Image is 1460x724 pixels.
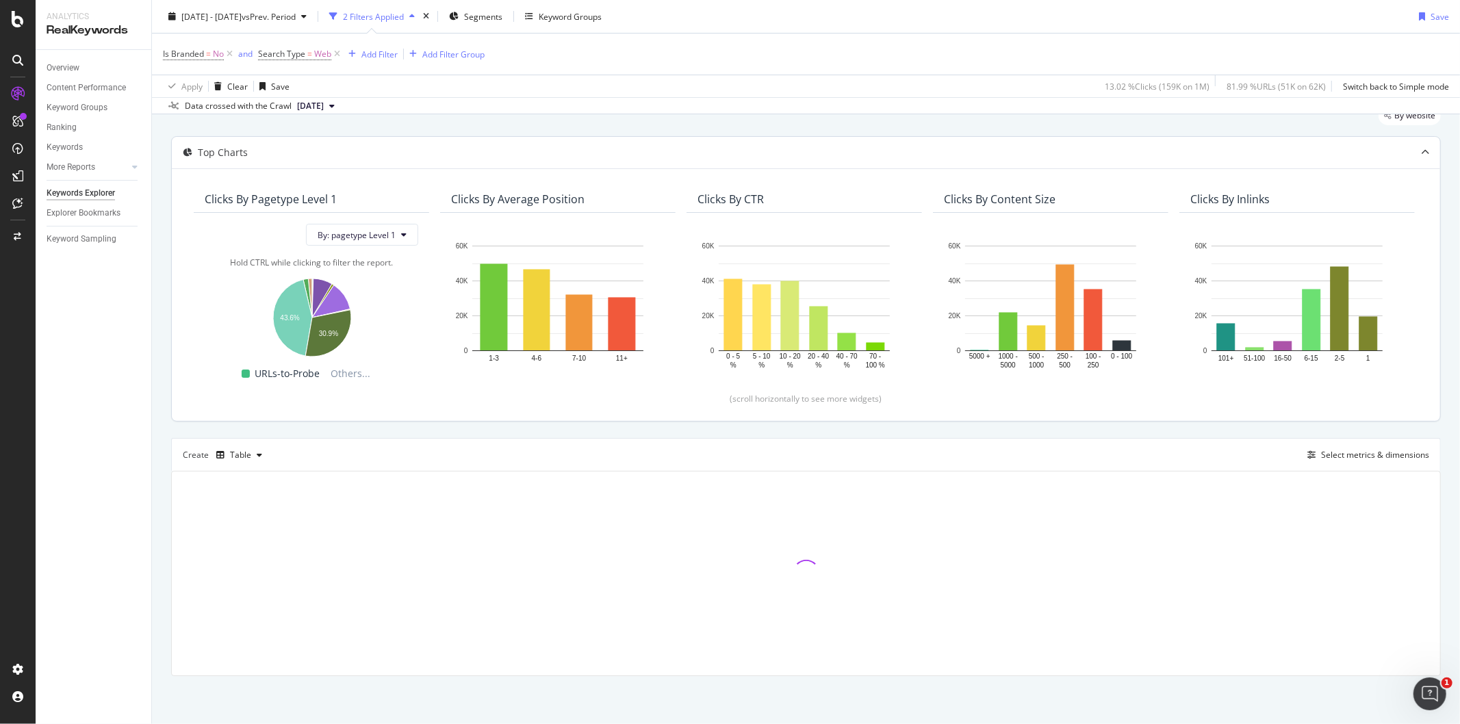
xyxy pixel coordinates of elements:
button: and [238,47,253,60]
button: Apply [163,75,203,97]
text: % [758,361,765,369]
text: 20K [456,312,468,320]
div: Data crossed with the Crawl [185,100,292,112]
text: % [730,361,737,369]
div: 13.02 % Clicks ( 159K on 1M ) [1105,80,1209,92]
text: 500 - [1029,353,1045,361]
button: Segments [444,5,508,27]
div: Clicks By pagetype Level 1 [205,192,337,206]
button: Switch back to Simple mode [1337,75,1449,97]
text: 20K [702,312,715,320]
div: Switch back to Simple mode [1343,80,1449,92]
div: Keywords Explorer [47,186,115,201]
text: 5 - 10 [753,353,771,361]
text: 0 - 5 [726,353,740,361]
text: 20K [949,312,961,320]
text: 60K [949,242,961,250]
div: (scroll horizontally to see more widgets) [188,393,1424,404]
text: 20K [1195,312,1207,320]
text: % [787,361,793,369]
span: Is Branded [163,48,204,60]
text: 7-10 [572,355,586,363]
text: % [815,361,821,369]
button: Clear [209,75,248,97]
text: 0 [710,347,715,354]
span: [DATE] - [DATE] [181,10,242,22]
div: Overview [47,61,79,75]
text: 4-6 [532,355,542,363]
div: Clicks By Content Size [944,192,1055,206]
div: Keyword Groups [539,10,602,22]
text: 16-50 [1274,355,1292,363]
text: 100 - [1086,353,1101,361]
div: Clicks By Inlinks [1190,192,1270,206]
div: Add Filter [361,48,398,60]
text: 1000 - [999,353,1018,361]
text: 1000 [1029,361,1045,369]
svg: A chart. [697,239,911,370]
span: Segments [464,10,502,22]
svg: A chart. [1190,239,1404,370]
span: Others... [326,365,376,382]
div: Clicks By CTR [697,192,764,206]
svg: A chart. [944,239,1157,370]
div: Table [230,451,251,459]
div: A chart. [205,272,418,359]
div: Select metrics & dimensions [1321,449,1429,461]
span: = [307,48,312,60]
div: Explorer Bookmarks [47,206,120,220]
a: Content Performance [47,81,142,95]
span: vs Prev. Period [242,10,296,22]
button: [DATE] - [DATE]vsPrev. Period [163,5,312,27]
button: [DATE] [292,98,340,114]
a: Keyword Sampling [47,232,142,246]
text: 250 - [1057,353,1073,361]
button: Save [1413,5,1449,27]
div: Ranking [47,120,77,135]
div: 2 Filters Applied [343,10,404,22]
text: 6-15 [1305,355,1318,363]
button: Add Filter [343,46,398,62]
div: Apply [181,80,203,92]
button: Add Filter Group [404,46,485,62]
span: By: pagetype Level 1 [318,229,396,241]
a: Keywords [47,140,142,155]
iframe: Intercom live chat [1413,677,1446,710]
text: 0 [957,347,961,354]
text: 101+ [1218,355,1234,363]
div: legacy label [1379,106,1441,125]
a: Explorer Bookmarks [47,206,142,220]
button: Keyword Groups [520,5,607,27]
text: 0 [1203,347,1207,354]
div: More Reports [47,160,95,174]
text: 0 [464,347,468,354]
span: 2024 Sep. 24th [297,100,324,112]
svg: A chart. [451,239,665,370]
span: URLs-to-Probe [255,365,320,382]
div: Create [183,444,268,466]
a: Ranking [47,120,142,135]
text: 100 % [866,361,885,369]
div: 81.99 % URLs ( 51K on 62K ) [1227,80,1326,92]
text: 1 [1366,355,1370,363]
text: 60K [702,242,715,250]
div: Save [271,80,290,92]
div: Clicks By Average Position [451,192,585,206]
text: 43.6% [280,315,299,322]
text: 30.9% [319,330,338,337]
button: 2 Filters Applied [324,5,420,27]
span: = [206,48,211,60]
text: 70 - [869,353,881,361]
button: Table [211,444,268,466]
text: 0 - 100 [1111,353,1133,361]
span: By website [1394,112,1435,120]
div: Keywords [47,140,83,155]
div: Analytics [47,11,140,23]
span: No [213,44,224,64]
div: Keyword Groups [47,101,107,115]
text: 500 [1059,361,1071,369]
text: 51-100 [1244,355,1266,363]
